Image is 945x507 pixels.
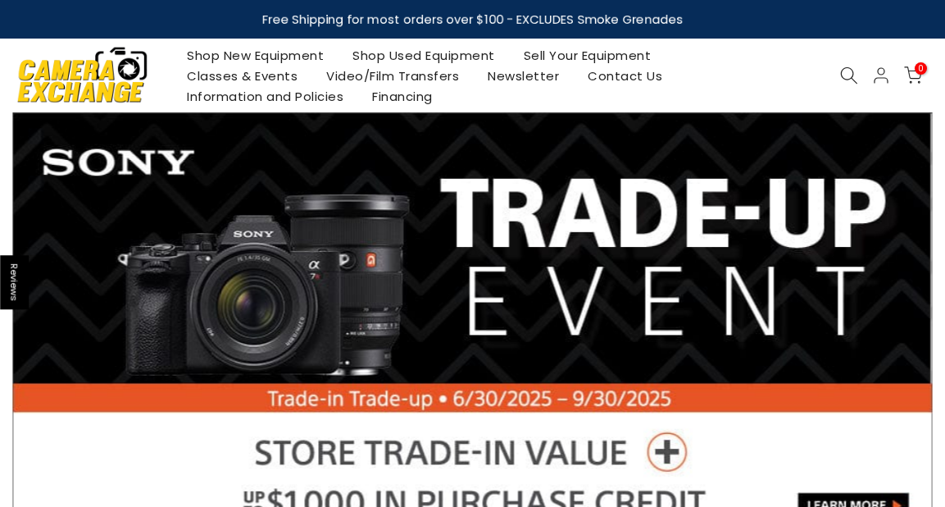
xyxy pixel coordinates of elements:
a: Financing [358,86,448,107]
a: Shop Used Equipment [338,45,510,66]
a: Video/Film Transfers [312,66,474,86]
a: Information and Policies [173,86,358,107]
span: 0 [915,62,927,75]
a: Classes & Events [173,66,312,86]
a: 0 [904,66,922,84]
a: Shop New Equipment [173,45,338,66]
a: Sell Your Equipment [509,45,666,66]
a: Newsletter [474,66,574,86]
strong: Free Shipping for most orders over $100 - EXCLUDES Smoke Grenades [262,11,683,28]
a: Contact Us [574,66,677,86]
